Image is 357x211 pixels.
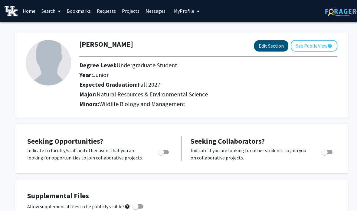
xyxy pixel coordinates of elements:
[27,203,130,210] span: Allow supplemental files to be publicly visible?
[125,203,130,210] mat-icon: help
[26,40,71,85] img: Profile Picture
[64,0,94,22] a: Bookmarks
[5,184,26,206] iframe: Chat
[191,136,265,146] span: Seeking Collaborators?
[79,62,306,69] h2: Degree Level:
[327,42,332,49] mat-icon: help
[174,8,194,14] span: My Profile
[138,81,160,88] span: Fall 2027
[93,71,109,79] span: Junior
[38,0,64,22] a: Search
[319,147,336,156] div: Toggle
[291,40,337,52] button: See Public View
[119,0,142,22] a: Projects
[156,147,172,156] div: Toggle
[79,100,337,108] h2: Minors:
[79,81,306,88] h2: Expected Graduation:
[27,147,146,161] p: Indicate to faculty/staff and other users that you are looking for opportunities to join collabor...
[20,0,38,22] a: Home
[97,90,208,98] span: Natural Resources & Environmental Science
[5,6,18,16] img: University of Kentucky Logo
[27,192,336,200] h4: Supplemental Files
[254,40,288,52] button: Edit Section
[79,71,306,79] h2: Year:
[99,100,185,108] span: Wildlife Biology and Management
[142,0,169,22] a: Messages
[191,147,310,161] p: Indicate if you are looking for other students to join you on collaborative projects.
[27,136,103,146] span: Seeking Opportunities?
[94,0,119,22] a: Requests
[79,40,133,49] h1: [PERSON_NAME]
[79,91,337,98] h2: Major:
[116,61,177,69] span: Undergraduate Student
